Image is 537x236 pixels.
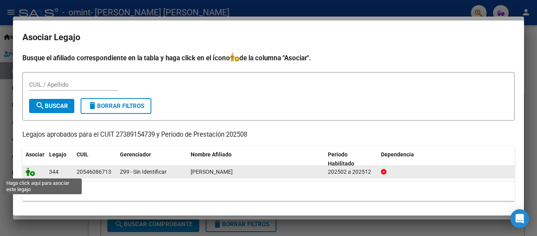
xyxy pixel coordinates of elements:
[325,146,378,172] datatable-header-cell: Periodo Habilitado
[77,151,88,158] span: CUIL
[22,30,515,45] h2: Asociar Legajo
[49,169,59,175] span: 344
[328,167,375,177] div: 202502 a 202512
[381,151,414,158] span: Dependencia
[22,53,515,63] h4: Busque el afiliado correspondiente en la tabla y haga click en el ícono de la columna "Asociar".
[29,99,74,113] button: Buscar
[26,151,44,158] span: Asociar
[117,146,188,172] datatable-header-cell: Gerenciador
[191,151,232,158] span: Nombre Afiliado
[35,102,68,110] span: Buscar
[191,169,233,175] span: NAVARRO SANTINO LEONEL
[74,146,117,172] datatable-header-cell: CUIL
[88,102,144,110] span: Borrar Filtros
[510,209,529,228] div: Open Intercom Messenger
[35,101,45,110] mat-icon: search
[81,98,151,114] button: Borrar Filtros
[49,151,66,158] span: Legajo
[88,101,97,110] mat-icon: delete
[22,181,515,201] div: 1 registros
[188,146,325,172] datatable-header-cell: Nombre Afiliado
[77,167,111,177] div: 20546086713
[328,151,354,167] span: Periodo Habilitado
[120,169,167,175] span: Z99 - Sin Identificar
[46,146,74,172] datatable-header-cell: Legajo
[22,130,515,140] p: Legajos aprobados para el CUIT 27389154739 y Período de Prestación 202508
[378,146,515,172] datatable-header-cell: Dependencia
[120,151,151,158] span: Gerenciador
[22,146,46,172] datatable-header-cell: Asociar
